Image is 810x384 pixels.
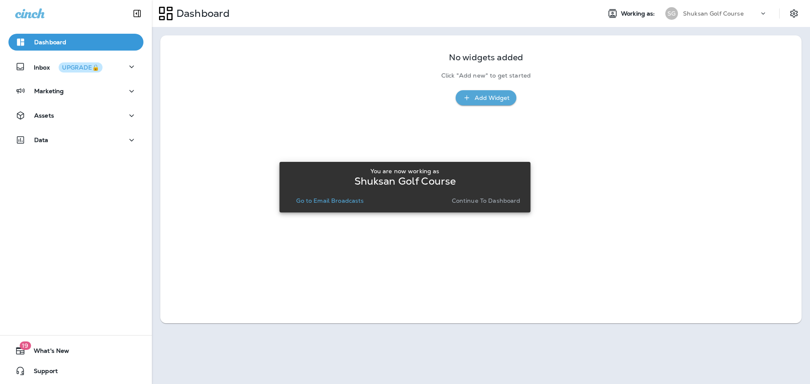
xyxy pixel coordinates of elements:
p: Dashboard [34,39,66,46]
p: You are now working as [370,168,439,175]
button: 19What's New [8,342,143,359]
button: UPGRADE🔒 [59,62,103,73]
button: Dashboard [8,34,143,51]
button: Marketing [8,83,143,99]
p: Go to Email Broadcasts [296,197,364,204]
button: Support [8,363,143,379]
button: Collapse Sidebar [125,5,149,22]
button: Assets [8,107,143,124]
button: Settings [786,6,802,21]
p: Shuksan Golf Course [683,10,744,17]
p: Assets [34,112,54,119]
div: UPGRADE🔒 [62,64,99,70]
p: Dashboard [173,7,229,20]
span: Working as: [621,10,657,17]
button: Data [8,132,143,148]
div: SG [665,7,678,20]
p: Continue to Dashboard [452,197,521,204]
p: Inbox [34,62,103,71]
span: What's New [25,347,69,357]
p: Shuksan Golf Course [354,178,456,185]
span: Support [25,368,58,378]
button: Go to Email Broadcasts [293,195,367,207]
p: Data [34,137,49,143]
p: Marketing [34,88,64,94]
span: 19 [19,341,31,350]
button: InboxUPGRADE🔒 [8,58,143,75]
button: Continue to Dashboard [448,195,524,207]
